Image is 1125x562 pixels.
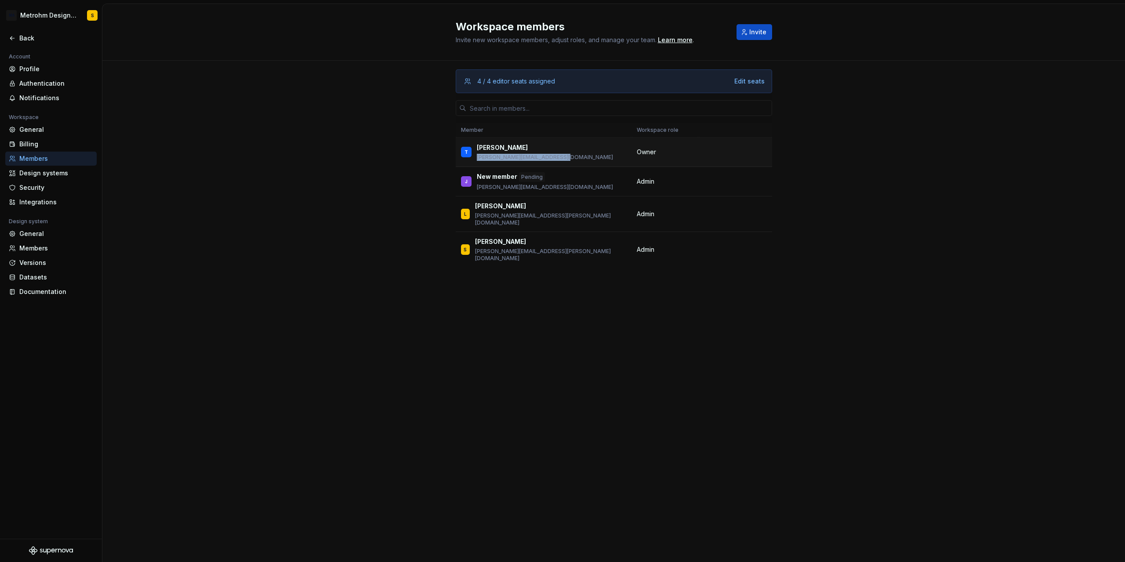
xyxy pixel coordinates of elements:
[19,244,93,253] div: Members
[658,36,693,44] a: Learn more
[20,11,76,20] div: Metrohm Design System
[657,37,694,44] span: .
[6,10,17,21] div: MA
[19,34,93,43] div: Back
[5,195,97,209] a: Integrations
[5,181,97,195] a: Security
[19,154,93,163] div: Members
[637,177,654,186] span: Admin
[19,183,93,192] div: Security
[637,245,654,254] span: Admin
[637,148,656,156] span: Owner
[456,36,657,44] span: Invite new workspace members, adjust roles, and manage your team.
[5,91,97,105] a: Notifications
[5,112,42,123] div: Workspace
[2,6,100,25] button: MAMetrohm Design SystemS
[465,148,468,156] div: T
[5,137,97,151] a: Billing
[5,51,34,62] div: Account
[477,143,528,152] p: [PERSON_NAME]
[91,12,94,19] div: S
[19,169,93,178] div: Design systems
[19,125,93,134] div: General
[19,258,93,267] div: Versions
[637,210,654,218] span: Admin
[5,62,97,76] a: Profile
[19,198,93,207] div: Integrations
[477,77,555,86] div: 4 / 4 editor seats assigned
[19,287,93,296] div: Documentation
[456,123,631,138] th: Member
[19,65,93,73] div: Profile
[464,210,467,218] div: L
[465,177,468,186] div: J
[5,166,97,180] a: Design systems
[19,94,93,102] div: Notifications
[5,216,51,227] div: Design system
[475,212,626,226] p: [PERSON_NAME][EMAIL_ADDRESS][PERSON_NAME][DOMAIN_NAME]
[631,123,699,138] th: Workspace role
[19,273,93,282] div: Datasets
[475,237,526,246] p: [PERSON_NAME]
[477,154,613,161] p: [PERSON_NAME][EMAIL_ADDRESS][DOMAIN_NAME]
[5,227,97,241] a: General
[5,270,97,284] a: Datasets
[456,20,726,34] h2: Workspace members
[519,172,545,182] div: Pending
[477,172,517,182] p: New member
[19,79,93,88] div: Authentication
[5,123,97,137] a: General
[5,76,97,91] a: Authentication
[737,24,772,40] button: Invite
[5,31,97,45] a: Back
[477,184,613,191] p: [PERSON_NAME][EMAIL_ADDRESS][DOMAIN_NAME]
[475,248,626,262] p: [PERSON_NAME][EMAIL_ADDRESS][PERSON_NAME][DOMAIN_NAME]
[475,202,526,210] p: [PERSON_NAME]
[5,241,97,255] a: Members
[5,256,97,270] a: Versions
[5,285,97,299] a: Documentation
[19,229,93,238] div: General
[749,28,766,36] span: Invite
[5,152,97,166] a: Members
[29,546,73,555] svg: Supernova Logo
[19,140,93,149] div: Billing
[734,77,765,86] button: Edit seats
[466,100,772,116] input: Search in members...
[464,245,467,254] div: S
